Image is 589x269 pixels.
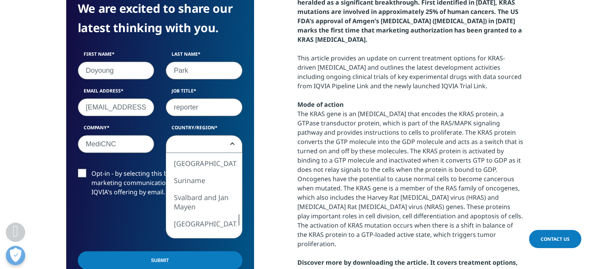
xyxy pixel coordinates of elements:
[166,87,242,98] label: Job Title
[166,51,242,62] label: Last Name
[297,100,343,109] strong: Mode of action
[78,87,155,98] label: Email Address
[78,209,196,239] iframe: reCAPTCHA
[541,236,570,242] span: Contact Us
[166,155,237,172] li: [GEOGRAPHIC_DATA]
[166,232,237,249] li: [GEOGRAPHIC_DATA]
[78,169,242,201] label: Opt-in - by selecting this box, I consent to receiving marketing communications and information a...
[78,124,155,135] label: Company
[166,172,237,189] li: Suriname
[6,246,25,265] button: 개방형 기본 설정
[166,215,237,232] li: [GEOGRAPHIC_DATA]
[78,51,155,62] label: First Name
[166,189,237,215] li: Svalbard and Jan Mayen
[529,230,581,248] a: Contact Us
[166,124,242,135] label: Country/Region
